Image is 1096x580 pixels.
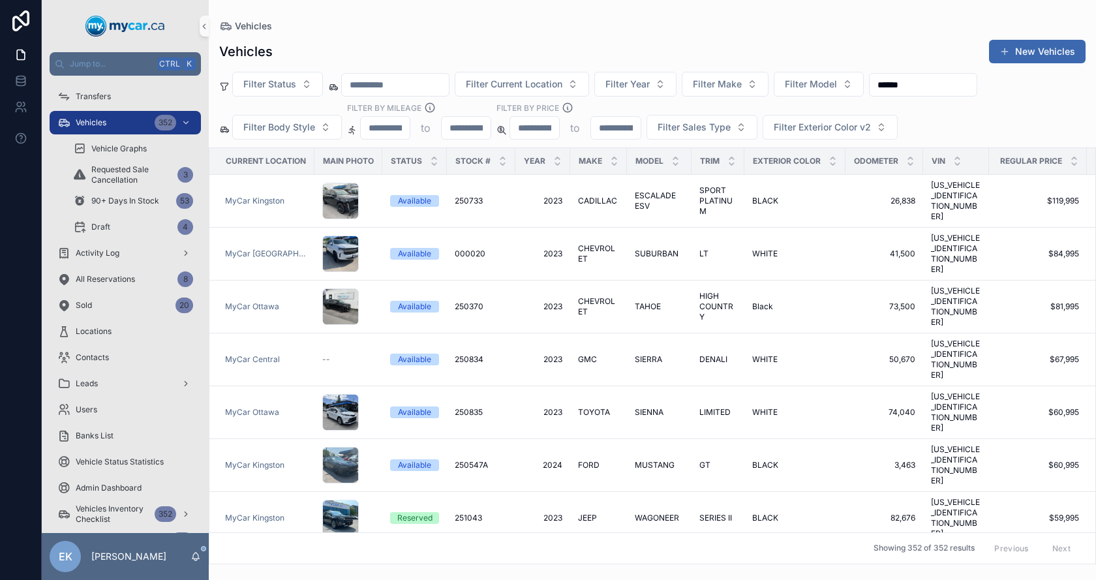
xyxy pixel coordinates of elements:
span: SPORT PLATINUM [699,185,737,217]
div: Available [398,301,431,313]
span: All Reservations [76,274,135,284]
a: 74,040 [853,407,915,418]
span: BLACK [752,513,778,523]
span: EK [59,549,72,564]
a: $60,995 [997,407,1079,418]
span: Ctrl [158,57,181,70]
button: Select Button [232,115,342,140]
a: Black [752,301,838,312]
button: Select Button [455,72,589,97]
span: MyCar Kingston [225,513,284,523]
span: [US_VEHICLE_IDENTIFICATION_NUMBER] [931,180,981,222]
a: Vehicles Inventory Checklist352 [50,502,201,526]
span: Stock # [455,156,491,166]
span: Filter Exterior Color v2 [774,121,871,134]
p: [PERSON_NAME] [91,550,166,563]
a: 2023 [523,249,562,259]
span: 26,838 [853,196,915,206]
a: WHITE [752,249,838,259]
a: 000020 [455,249,508,259]
a: 90+ Days In Stock53 [65,189,201,213]
a: [US_VEHICLE_IDENTIFICATION_NUMBER] [931,286,981,328]
span: BLACK [752,460,778,470]
a: HIGH COUNTRY [699,291,737,322]
span: MUSTANG [635,460,675,470]
button: Select Button [594,72,677,97]
a: Available [390,301,439,313]
span: 73,500 [853,301,915,312]
span: $67,995 [997,354,1079,365]
button: Select Button [682,72,769,97]
a: 250834 [455,354,508,365]
span: Leads [76,378,98,389]
span: FORD [578,460,600,470]
span: Filter Sales Type [658,121,731,134]
span: Locations [76,326,112,337]
a: $119,995 [997,196,1079,206]
span: Model [635,156,663,166]
span: Users [76,404,97,415]
a: $59,995 [997,513,1079,523]
span: MyCar Kingston [225,460,284,470]
span: Black [752,301,773,312]
a: Locations [50,320,201,343]
span: CADILLAC [578,196,617,206]
div: scrollable content [42,76,209,533]
a: MyCar Kingston [225,196,284,206]
h1: Vehicles [219,42,273,61]
div: 8 [177,271,193,287]
a: WAGONEER [635,513,684,523]
a: Vehicle Status Statistics [50,450,201,474]
div: 4 [177,219,193,235]
a: Activity Log [50,241,201,265]
span: LIMITED [699,407,731,418]
p: to [570,120,580,136]
span: VIN [932,156,945,166]
a: Vehicles352 [50,111,201,134]
a: $84,995 [997,249,1079,259]
span: 250733 [455,196,483,206]
span: CHEVROLET [578,296,619,317]
span: Filter Current Location [466,78,562,91]
span: 000020 [455,249,485,259]
span: BLACK [752,196,778,206]
a: Available [390,354,439,365]
div: Available [398,354,431,365]
span: 82,676 [853,513,915,523]
a: Available [390,459,439,471]
span: Filter Body Style [243,121,315,134]
a: 3,463 [853,460,915,470]
a: [US_VEHICLE_IDENTIFICATION_NUMBER] [931,233,981,275]
a: Requested Sale Cancellation3 [65,163,201,187]
span: Odometer [854,156,898,166]
span: 251043 [455,513,482,523]
a: MyCar Kingston [225,460,307,470]
a: LIMITED [699,407,737,418]
div: 53 [176,193,193,209]
a: MyCar Ottawa [225,407,279,418]
a: 2024 [523,460,562,470]
a: 2023 [523,196,562,206]
a: 251043 [455,513,508,523]
span: JEEP [578,513,597,523]
span: CHEVROLET [578,243,619,264]
span: 41,500 [853,249,915,259]
span: Vehicles [76,117,106,128]
span: Showing 352 of 352 results [874,543,975,554]
span: [US_VEHICLE_IDENTIFICATION_NUMBER] [931,339,981,380]
a: SUBURBAN [635,249,684,259]
span: Filter Year [605,78,650,91]
a: BLACK [752,196,838,206]
a: -- [322,354,374,365]
a: 2023 [523,513,562,523]
span: TOYOTA [578,407,610,418]
span: Vehicle Status Statistics [76,457,164,467]
a: MyCar [GEOGRAPHIC_DATA] [225,249,307,259]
